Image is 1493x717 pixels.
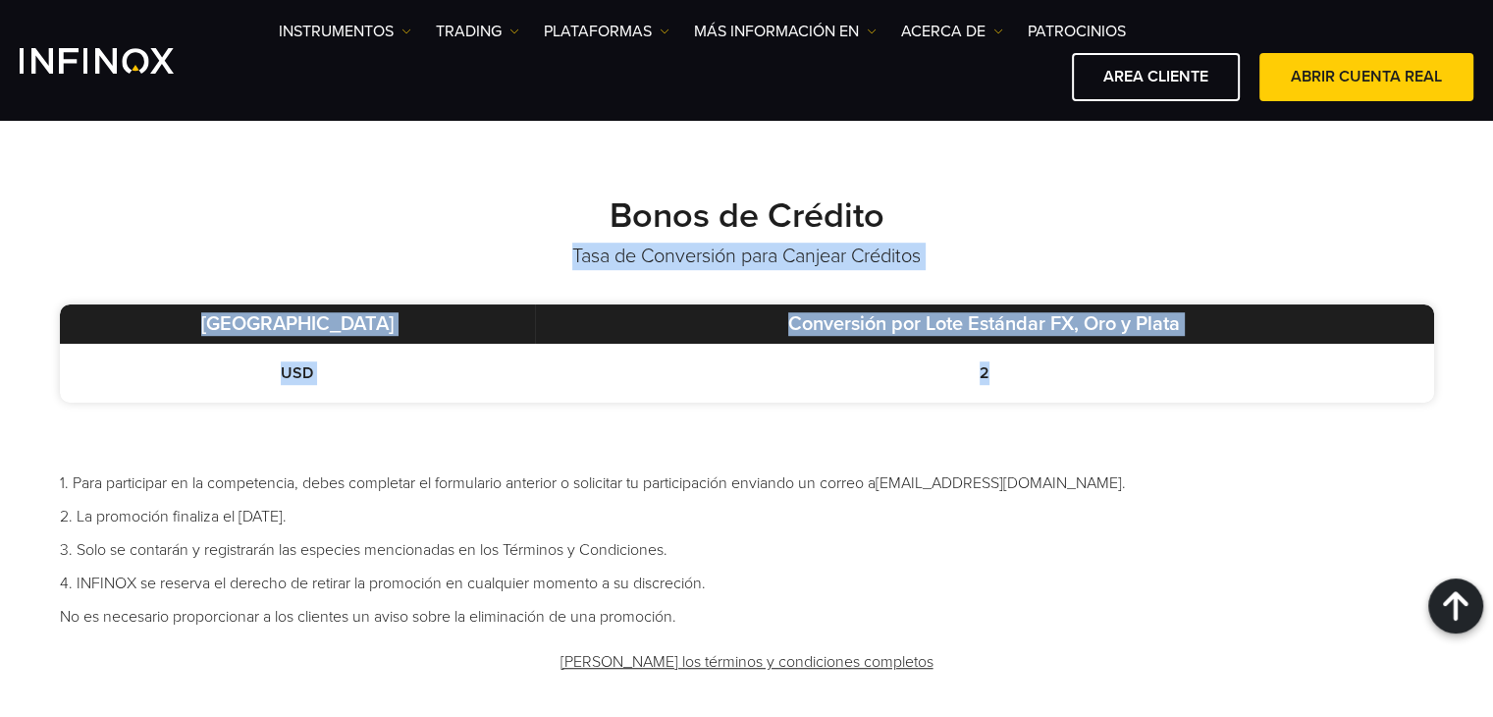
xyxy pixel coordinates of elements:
li: 1. Para participar en la competencia, debes completar el formulario anterior o solicitar tu parti... [60,471,1434,495]
th: [GEOGRAPHIC_DATA] [60,304,535,344]
a: [PERSON_NAME] los términos y condiciones completos [559,638,935,687]
th: Conversión por Lote Estándar FX, Oro y Plata [535,304,1434,344]
td: USD [60,344,535,403]
strong: Bonos de Crédito [610,194,884,237]
a: ACERCA DE [901,20,1003,43]
a: TRADING [436,20,519,43]
p: Tasa de Conversión para Canjear Créditos [60,243,1434,270]
a: Patrocinios [1028,20,1126,43]
li: No es necesario proporcionar a los clientes un aviso sobre la eliminación de una promoción. [60,605,1434,629]
a: PLATAFORMAS [544,20,669,43]
td: 2 [535,344,1434,403]
a: Más información en [694,20,877,43]
li: 4. INFINOX se reserva el derecho de retirar la promoción en cualquier momento a su discreción. [60,572,1434,595]
a: INFINOX Logo [20,48,220,74]
a: Instrumentos [279,20,411,43]
a: AREA CLIENTE [1072,53,1240,101]
li: 2. La promoción finaliza el [DATE]. [60,505,1434,528]
a: ABRIR CUENTA REAL [1259,53,1473,101]
li: 3. Solo se contarán y registrarán las especies mencionadas en los Términos y Condiciones. [60,538,1434,562]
